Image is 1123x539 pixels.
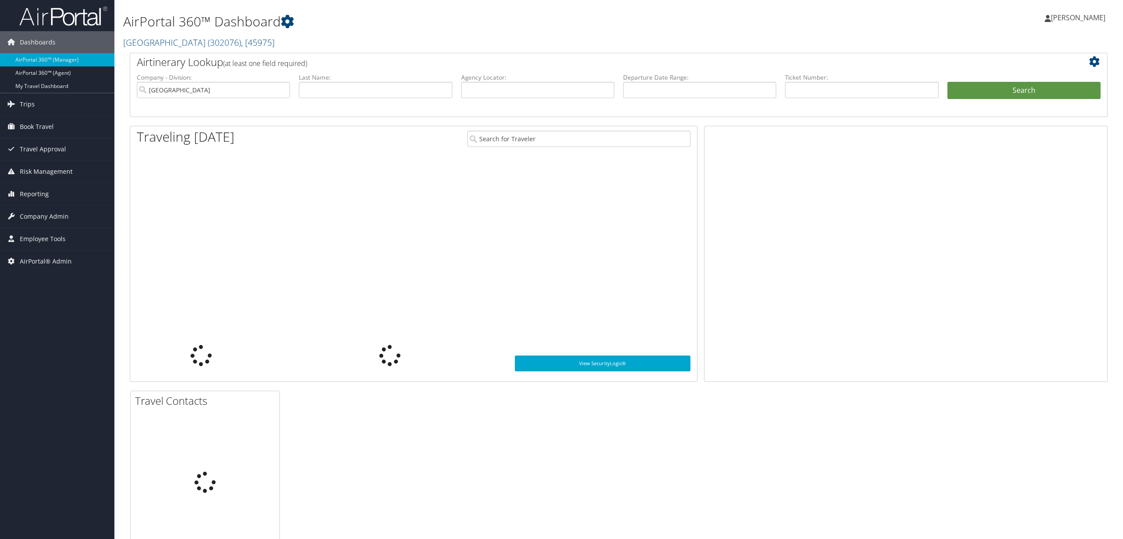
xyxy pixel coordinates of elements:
span: Dashboards [20,31,55,53]
span: Book Travel [20,116,54,138]
a: [PERSON_NAME] [1045,4,1114,31]
span: (at least one field required) [223,59,307,68]
span: AirPortal® Admin [20,250,72,272]
button: Search [947,82,1101,99]
span: Company Admin [20,205,69,227]
span: Employee Tools [20,228,66,250]
label: Agency Locator: [461,73,614,82]
span: , [ 45975 ] [241,37,275,48]
label: Company - Division: [137,73,290,82]
a: [GEOGRAPHIC_DATA] [123,37,275,48]
h2: Travel Contacts [135,393,279,408]
span: ( 302076 ) [208,37,241,48]
img: airportal-logo.png [19,6,107,26]
span: Trips [20,93,35,115]
label: Departure Date Range: [623,73,776,82]
input: Search for Traveler [467,131,690,147]
span: Travel Approval [20,138,66,160]
h1: Traveling [DATE] [137,128,235,146]
label: Last Name: [299,73,452,82]
span: Risk Management [20,161,73,183]
h2: Airtinerary Lookup [137,55,1019,70]
h1: AirPortal 360™ Dashboard [123,12,784,31]
a: View SecurityLogic® [515,356,690,371]
span: [PERSON_NAME] [1051,13,1105,22]
span: Reporting [20,183,49,205]
label: Ticket Number: [785,73,938,82]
